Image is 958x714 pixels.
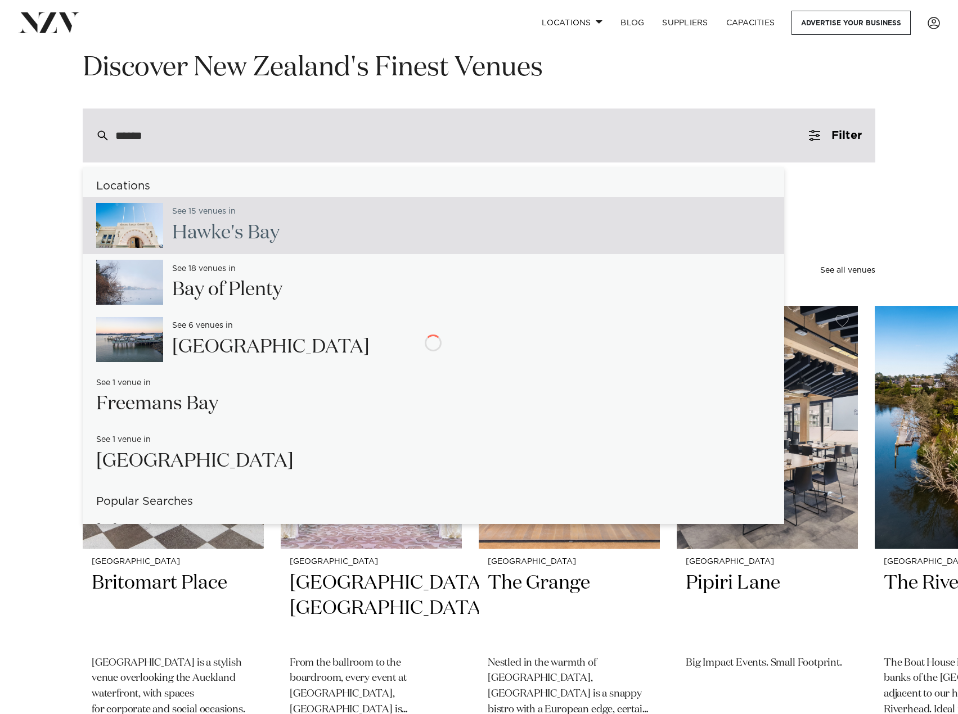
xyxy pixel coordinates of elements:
[791,11,911,35] a: Advertise your business
[290,571,453,647] h2: [GEOGRAPHIC_DATA], [GEOGRAPHIC_DATA]
[172,277,282,302] h2: Bay of Plenty
[92,558,255,566] small: [GEOGRAPHIC_DATA]
[717,11,784,35] a: Capacities
[83,180,784,192] h6: Locations
[96,379,151,387] small: See 1 venue in
[686,656,849,671] p: Big Impact Events. Small Footprint.
[533,11,611,35] a: Locations
[488,558,651,566] small: [GEOGRAPHIC_DATA]
[686,571,849,647] h2: Pipiri Lane
[83,496,784,508] h6: Popular Searches
[96,436,151,444] small: See 1 venue in
[83,51,875,86] h1: Discover New Zealand's Finest Venues
[96,203,163,248] img: Pr7vOuQjnyIW5SfSS1F78OP2jPFCp9Tgx1GRsZ64.jpg
[172,335,370,360] h2: [GEOGRAPHIC_DATA]
[96,523,156,531] small: See 2 venues in
[795,109,875,162] button: Filter
[92,571,255,647] h2: Britomart Place
[488,571,651,647] h2: The Grange
[96,317,163,362] img: JglYABX6N8jTJEav1r0UBCZCMfH9oDIGNiCJjZxs.jpg
[820,266,875,274] a: See all venues
[611,11,653,35] a: BLOG
[96,391,218,417] h2: Freemans Bay
[96,449,294,474] h2: [GEOGRAPHIC_DATA]
[653,11,717,35] a: SUPPLIERS
[172,207,236,216] small: See 15 venues in
[96,260,163,305] img: Tw9l7nhIrjNukbZLuCsbAtwQPsAhnP1UFnR31v8o.jpg
[172,265,236,273] small: See 18 venues in
[686,558,849,566] small: [GEOGRAPHIC_DATA]
[172,220,280,246] h2: Hawke's Bay
[831,130,862,141] span: Filter
[18,12,79,33] img: nzv-logo.png
[172,322,233,330] small: See 6 venues in
[290,558,453,566] small: [GEOGRAPHIC_DATA]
